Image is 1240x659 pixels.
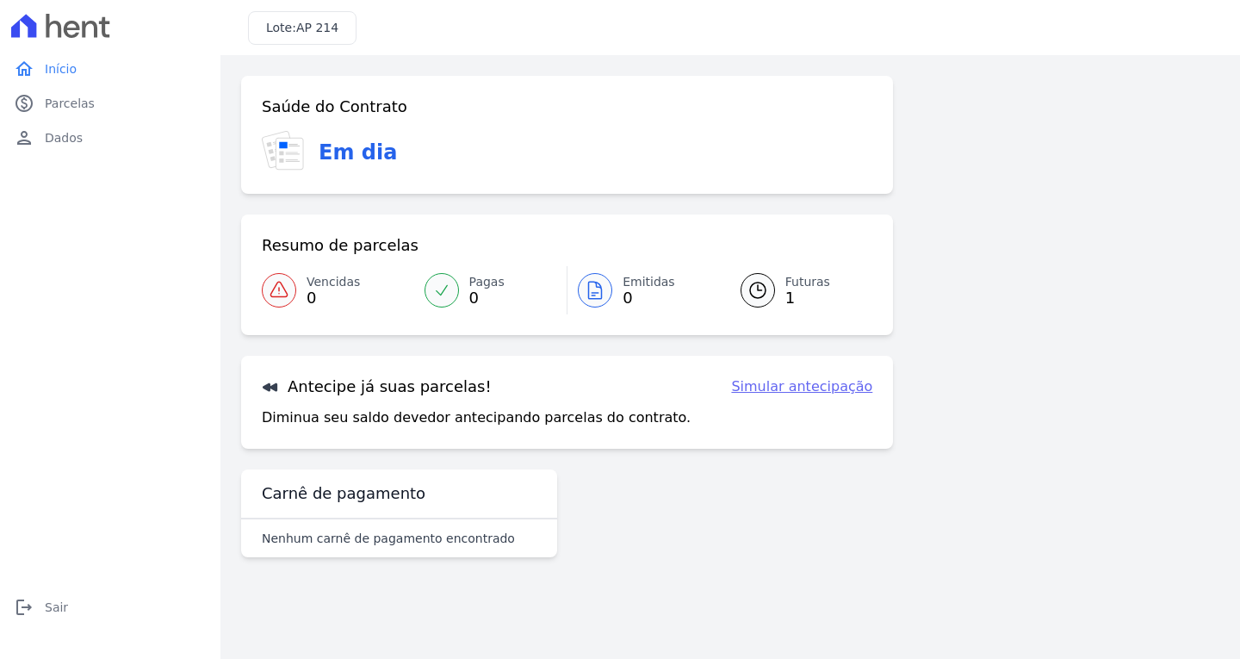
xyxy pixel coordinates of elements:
span: Dados [45,129,83,146]
span: 0 [307,291,360,305]
span: Pagas [469,273,505,291]
i: logout [14,597,34,618]
h3: Saúde do Contrato [262,96,407,117]
a: homeInício [7,52,214,86]
h3: Antecipe já suas parcelas! [262,376,492,397]
span: Sair [45,599,68,616]
a: logoutSair [7,590,214,625]
a: personDados [7,121,214,155]
h3: Lote: [266,19,338,37]
a: Vencidas 0 [262,266,414,314]
span: Emitidas [623,273,675,291]
i: paid [14,93,34,114]
h3: Carnê de pagamento [262,483,425,504]
span: 0 [623,291,675,305]
h3: Em dia [319,137,397,168]
p: Nenhum carnê de pagamento encontrado [262,530,515,547]
span: Parcelas [45,95,95,112]
p: Diminua seu saldo devedor antecipando parcelas do contrato. [262,407,691,428]
span: 0 [469,291,505,305]
a: Pagas 0 [414,266,567,314]
span: 1 [785,291,830,305]
a: Simular antecipação [731,376,872,397]
i: person [14,127,34,148]
h3: Resumo de parcelas [262,235,418,256]
span: AP 214 [296,21,338,34]
span: Futuras [785,273,830,291]
span: Início [45,60,77,78]
span: Vencidas [307,273,360,291]
a: Emitidas 0 [567,266,720,314]
a: paidParcelas [7,86,214,121]
i: home [14,59,34,79]
a: Futuras 1 [720,266,873,314]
